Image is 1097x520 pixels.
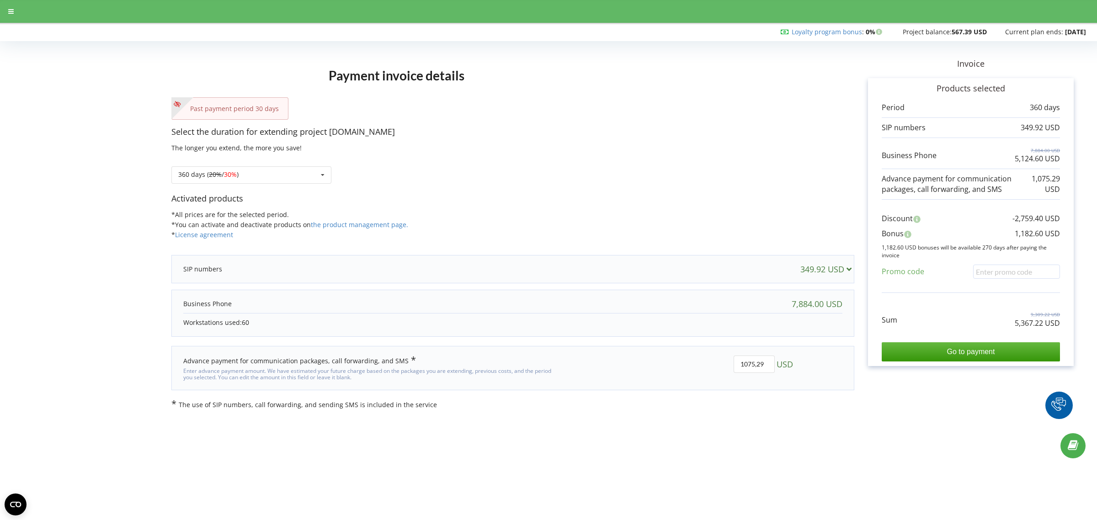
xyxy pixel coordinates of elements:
[882,244,1060,259] p: 1,182.60 USD bonuses will be available 270 days after paying the invoice
[1015,228,1060,239] p: 1,182.60 USD
[854,58,1087,70] p: Invoice
[952,27,987,36] strong: 567.39 USD
[171,193,854,205] p: Activated products
[800,265,856,274] div: 349.92 USD
[792,27,862,36] a: Loyalty program bonus
[183,318,842,327] p: Workstations used:
[1015,147,1060,154] p: 7,884.00 USD
[311,220,408,229] a: the product management page.
[171,210,289,219] span: *All prices are for the selected period.
[882,228,904,239] p: Bonus
[777,356,793,373] span: USD
[1012,213,1060,224] p: -2,759.40 USD
[1015,154,1060,164] p: 5,124.60 USD
[882,150,937,161] p: Business Phone
[882,315,897,325] p: Sum
[792,299,842,308] div: 7,884.00 USD
[183,299,232,308] p: Business Phone
[882,266,924,277] p: Promo code
[5,493,27,515] button: Open CMP widget
[1015,311,1060,318] p: 9,309.22 USD
[183,356,416,366] div: Advance payment for communication packages, call forwarding, and SMS
[882,122,926,133] p: SIP numbers
[171,126,854,138] p: Select the duration for extending project [DOMAIN_NAME]
[1065,27,1086,36] strong: [DATE]
[973,265,1060,279] input: Enter promo code
[882,342,1060,361] input: Go to payment
[178,171,239,178] div: 360 days ( / )
[1021,122,1060,133] p: 349.92 USD
[792,27,864,36] span: :
[183,366,560,381] div: Enter advance payment amount. We have estimated your future charge based on the packages you are ...
[1032,174,1060,195] p: 1,075.29 USD
[224,170,237,179] span: 30%
[242,318,249,327] span: 60
[171,220,408,229] span: *You can activate and deactivate products on
[183,265,222,274] p: SIP numbers
[209,170,222,179] s: 20%
[171,143,302,152] span: The longer you extend, the more you save!
[181,104,279,113] p: Past payment period 30 days
[1030,102,1060,113] p: 360 days
[882,102,905,113] p: Period
[882,213,913,224] p: Discount
[171,53,622,97] h1: Payment invoice details
[882,83,1060,95] p: Products selected
[882,174,1032,195] p: Advance payment for communication packages, call forwarding, and SMS
[866,27,884,36] strong: 0%
[171,399,854,409] p: The use of SIP numbers, call forwarding, and sending SMS is included in the service
[1015,318,1060,329] p: 5,367.22 USD
[1005,27,1063,36] span: Current plan ends:
[903,27,952,36] span: Project balance:
[175,230,233,239] a: License agreement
